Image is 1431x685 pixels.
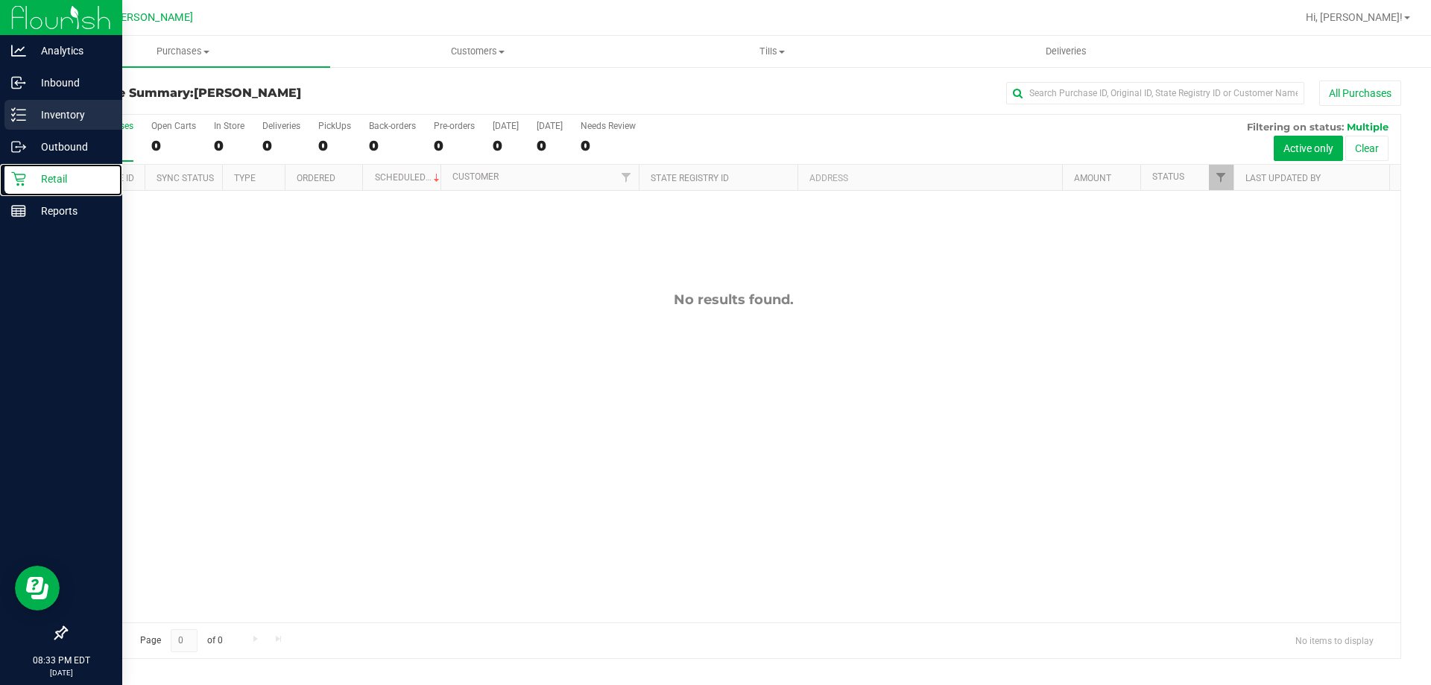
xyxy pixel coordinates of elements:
[26,74,116,92] p: Inbound
[318,121,351,131] div: PickUps
[1026,45,1107,58] span: Deliveries
[1274,136,1343,161] button: Active only
[26,106,116,124] p: Inventory
[214,137,244,154] div: 0
[1319,81,1401,106] button: All Purchases
[330,36,625,67] a: Customers
[1074,173,1111,183] a: Amount
[7,667,116,678] p: [DATE]
[493,137,519,154] div: 0
[15,566,60,610] iframe: Resource center
[234,173,256,183] a: Type
[66,86,511,100] h3: Purchase Summary:
[1283,629,1386,651] span: No items to display
[297,173,335,183] a: Ordered
[537,137,563,154] div: 0
[11,75,26,90] inline-svg: Inbound
[11,171,26,186] inline-svg: Retail
[11,43,26,58] inline-svg: Analytics
[1345,136,1389,161] button: Clear
[7,654,116,667] p: 08:33 PM EDT
[194,86,301,100] span: [PERSON_NAME]
[1245,173,1321,183] a: Last Updated By
[26,202,116,220] p: Reports
[625,45,918,58] span: Tills
[127,629,235,652] span: Page of 0
[614,165,639,190] a: Filter
[262,121,300,131] div: Deliveries
[26,170,116,188] p: Retail
[581,121,636,131] div: Needs Review
[434,137,475,154] div: 0
[919,36,1213,67] a: Deliveries
[369,121,416,131] div: Back-orders
[651,173,729,183] a: State Registry ID
[1306,11,1403,23] span: Hi, [PERSON_NAME]!
[36,45,330,58] span: Purchases
[331,45,624,58] span: Customers
[214,121,244,131] div: In Store
[1247,121,1344,133] span: Filtering on status:
[11,203,26,218] inline-svg: Reports
[1347,121,1389,133] span: Multiple
[318,137,351,154] div: 0
[369,137,416,154] div: 0
[1209,165,1233,190] a: Filter
[581,137,636,154] div: 0
[11,139,26,154] inline-svg: Outbound
[434,121,475,131] div: Pre-orders
[111,11,193,24] span: [PERSON_NAME]
[797,165,1062,191] th: Address
[11,107,26,122] inline-svg: Inventory
[151,121,196,131] div: Open Carts
[66,291,1400,308] div: No results found.
[452,171,499,182] a: Customer
[375,172,443,183] a: Scheduled
[537,121,563,131] div: [DATE]
[151,137,196,154] div: 0
[26,138,116,156] p: Outbound
[157,173,214,183] a: Sync Status
[26,42,116,60] p: Analytics
[625,36,919,67] a: Tills
[493,121,519,131] div: [DATE]
[1152,171,1184,182] a: Status
[1006,82,1304,104] input: Search Purchase ID, Original ID, State Registry ID or Customer Name...
[262,137,300,154] div: 0
[36,36,330,67] a: Purchases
